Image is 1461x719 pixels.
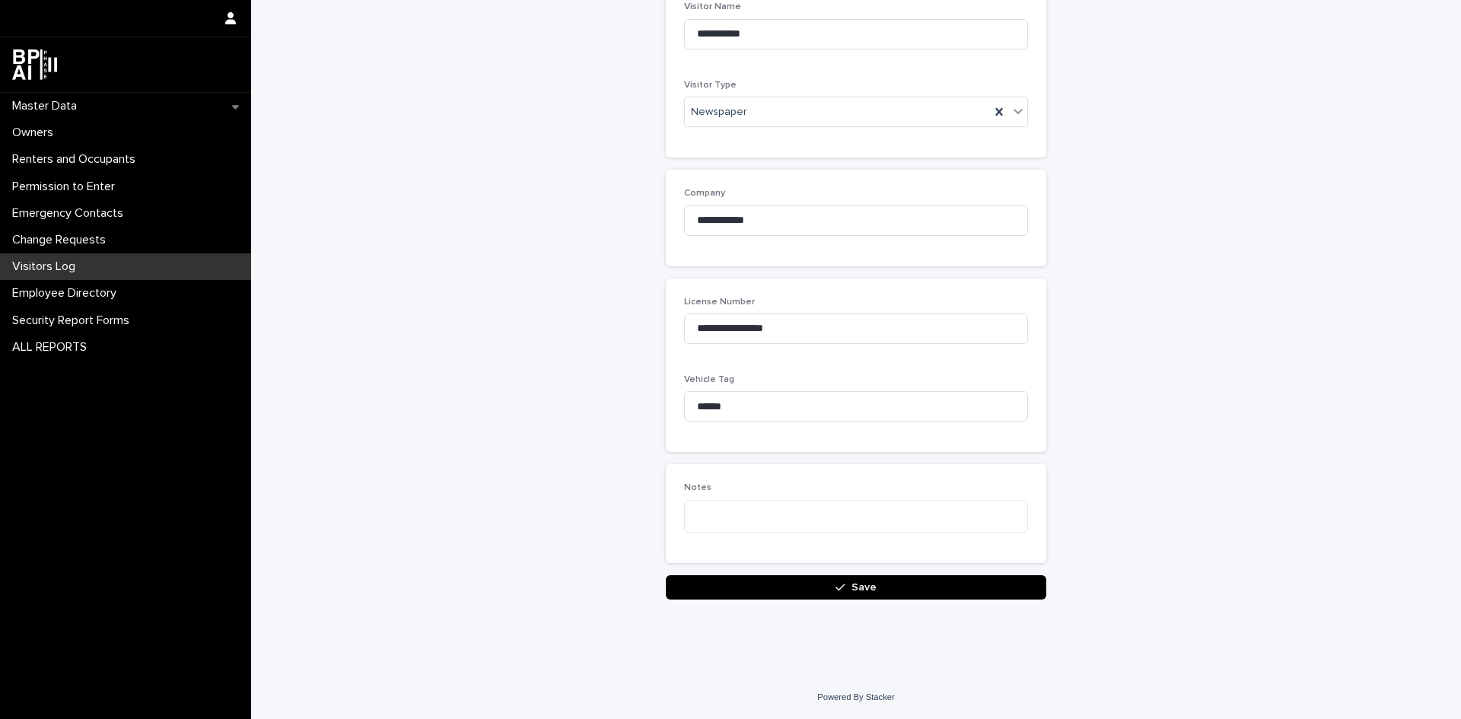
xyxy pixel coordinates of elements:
span: Visitor Type [684,81,737,90]
span: Notes [684,483,711,492]
p: Owners [6,126,65,140]
p: Emergency Contacts [6,206,135,221]
p: Security Report Forms [6,313,142,328]
p: Change Requests [6,233,118,247]
img: dwgmcNfxSF6WIOOXiGgu [12,49,57,80]
p: ALL REPORTS [6,340,99,355]
span: Save [851,582,877,593]
p: Master Data [6,99,89,113]
span: Visitor Name [684,2,741,11]
p: Employee Directory [6,286,129,301]
span: Company [684,189,725,198]
button: Save [666,575,1046,600]
a: Powered By Stacker [817,692,894,702]
span: License Number [684,297,755,307]
span: Vehicle Tag [684,375,734,384]
span: Newspaper [691,104,747,120]
p: Renters and Occupants [6,152,148,167]
p: Permission to Enter [6,180,127,194]
p: Visitors Log [6,259,88,274]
